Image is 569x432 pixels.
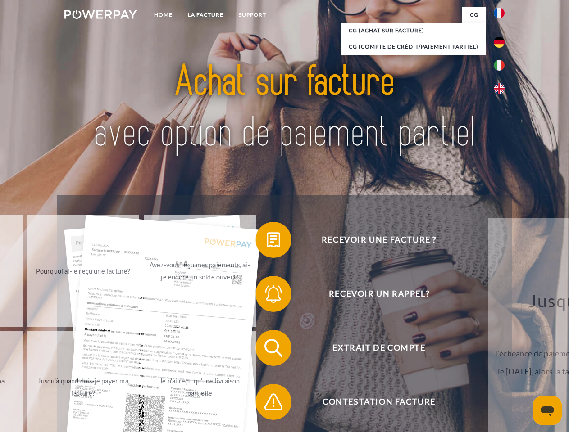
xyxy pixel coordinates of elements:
div: Je n'ai reçu qu'une livraison partielle [149,375,250,399]
img: it [494,60,505,71]
button: Extrait de compte [255,330,490,366]
a: Home [146,7,180,23]
span: Extrait de compte [269,330,489,366]
a: CG [462,7,486,23]
a: CG (achat sur facture) [341,22,486,39]
img: title-powerpay_fr.svg [86,43,483,172]
span: Contestation Facture [269,384,489,420]
a: CG (Compte de crédit/paiement partiel) [341,39,486,55]
div: Jusqu'à quand dois-je payer ma facture? [32,375,134,399]
img: fr [494,8,505,18]
img: qb_search.svg [262,337,285,359]
button: Contestation Facture [255,384,490,420]
img: logo-powerpay-white.svg [64,10,137,19]
div: Pourquoi ai-je reçu une facture? [32,265,134,277]
img: en [494,83,505,94]
a: Support [231,7,274,23]
a: LA FACTURE [180,7,231,23]
div: Avez-vous reçu mes paiements, ai-je encore un solde ouvert? [149,259,250,283]
img: qb_warning.svg [262,391,285,413]
iframe: Bouton de lancement de la fenêtre de messagerie [533,396,562,425]
a: Avez-vous reçu mes paiements, ai-je encore un solde ouvert? [144,215,256,327]
img: de [494,37,505,48]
